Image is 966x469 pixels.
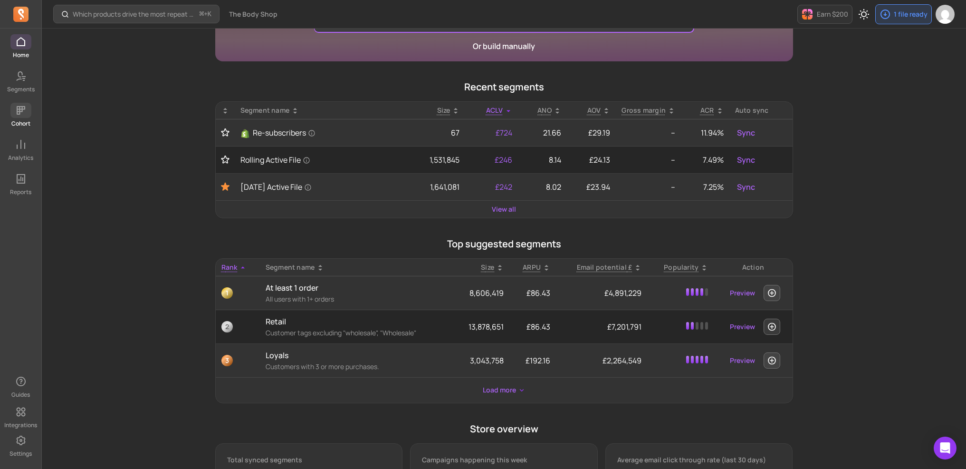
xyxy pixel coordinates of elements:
a: [DATE] Active File [240,181,402,193]
span: 3,043,758 [470,355,504,366]
p: -- [622,154,675,166]
span: + [200,9,211,19]
span: Rolling Active File [240,154,310,166]
p: Campaigns happening this week [422,455,586,465]
p: £24.13 [573,154,611,166]
p: 1 file ready [894,10,928,19]
span: Rank [221,263,238,272]
button: Toggle dark mode [854,5,873,24]
p: Settings [10,450,32,458]
p: Reports [10,188,31,196]
p: 67 [413,127,460,138]
button: Sync [735,152,757,167]
span: 1 [221,287,233,299]
div: Auto sync [735,106,787,115]
p: £246 [471,154,512,166]
p: Analytics [8,154,33,162]
span: £86.43 [526,288,550,298]
p: -- [622,127,675,138]
p: All users with 1+ orders [266,294,448,304]
span: 3 [221,355,233,366]
p: £242 [471,181,512,193]
button: Toggle favorite [221,155,229,165]
span: Sync [737,154,755,166]
p: Popularity [664,263,698,272]
kbd: ⌘ [199,9,204,20]
span: Sync [737,181,755,193]
span: 13,878,651 [469,322,504,332]
p: At least 1 order [266,282,448,293]
a: View all [492,205,516,214]
img: Shopify [240,129,250,138]
p: £29.19 [573,127,611,138]
span: ANO [537,106,552,115]
img: avatar [936,5,955,24]
button: Toggle favorite [221,128,229,137]
span: 8,606,419 [469,288,504,298]
button: Earn $200 [797,5,852,24]
button: Guides [10,372,31,401]
p: 1,641,081 [413,181,460,193]
p: AOV [587,106,601,115]
div: Action [719,263,786,272]
p: Gross margin [622,106,666,115]
p: Home [13,51,29,59]
span: 2 [221,321,233,332]
p: Recent segments [215,80,793,94]
div: Open Intercom Messenger [934,437,956,459]
p: ARPU [523,263,541,272]
span: £2,264,549 [603,355,641,366]
p: Average email click through rate (last 30 days) [617,455,781,465]
span: The Body Shop [229,10,277,19]
p: Retail [266,316,448,327]
p: £23.94 [573,181,611,193]
kbd: K [208,10,211,18]
p: Total synced segments [227,455,391,465]
button: 1 file ready [875,4,932,24]
button: Which products drive the most repeat purchases?⌘+K [53,5,220,23]
p: Store overview [215,422,793,436]
span: £4,891,229 [604,288,641,298]
span: £7,201,791 [607,322,641,332]
p: 11.94% [687,127,724,138]
span: Size [481,263,494,272]
p: Integrations [4,421,37,429]
a: Preview [726,352,759,369]
p: £724 [471,127,512,138]
span: Sync [737,127,755,138]
p: Segments [7,86,35,93]
div: Segment name [266,263,448,272]
a: Preview [726,284,759,302]
p: Email potential £ [577,263,632,272]
p: Earn $200 [817,10,848,19]
p: 8.02 [524,181,561,193]
a: Rolling Active File [240,154,402,166]
a: ShopifyRe-subscribers [240,127,402,138]
p: Which products drive the most repeat purchases? [73,10,196,19]
div: Segment name [240,106,402,115]
button: Sync [735,125,757,140]
button: Load more [479,381,529,399]
span: £192.16 [526,355,550,366]
p: ACR [700,106,714,115]
p: Loyals [266,350,448,361]
button: The Body Shop [223,6,283,23]
p: -- [622,181,675,193]
span: £86.43 [526,322,550,332]
p: Cohort [11,120,30,127]
p: Top suggested segments [215,237,793,251]
p: 8.14 [524,154,561,166]
span: ACLV [486,106,503,115]
p: Customer tags excluding "wholesale", "Wholesale" [266,328,448,338]
a: Preview [726,318,759,335]
span: Size [437,106,450,115]
p: Customers with 3 or more purchases. [266,362,448,371]
button: Toggle favorite [221,181,229,193]
span: [DATE] Active File [240,181,312,193]
p: 7.25% [687,181,724,193]
button: Sync [735,179,757,195]
p: 1,531,845 [413,154,460,166]
span: Re-subscribers [253,127,316,138]
p: 21.66 [524,127,561,138]
p: Guides [11,391,30,399]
